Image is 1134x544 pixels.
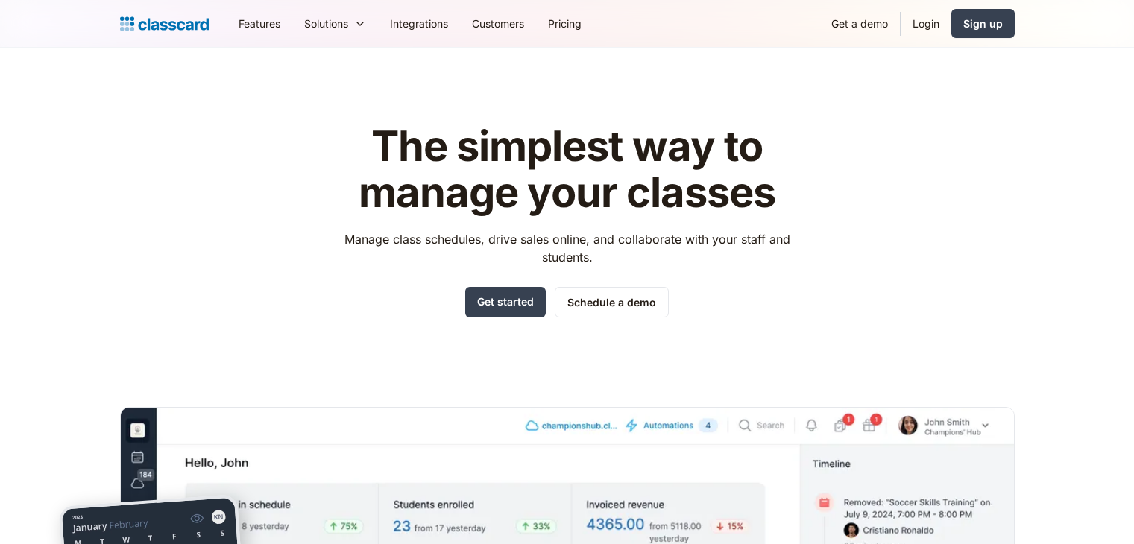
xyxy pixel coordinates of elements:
[378,7,460,40] a: Integrations
[330,230,804,266] p: Manage class schedules, drive sales online, and collaborate with your staff and students.
[292,7,378,40] div: Solutions
[120,13,209,34] a: Logo
[536,7,593,40] a: Pricing
[227,7,292,40] a: Features
[951,9,1015,38] a: Sign up
[330,124,804,215] h1: The simplest way to manage your classes
[460,7,536,40] a: Customers
[963,16,1003,31] div: Sign up
[304,16,348,31] div: Solutions
[465,287,546,317] a: Get started
[555,287,669,317] a: Schedule a demo
[819,7,900,40] a: Get a demo
[901,7,951,40] a: Login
